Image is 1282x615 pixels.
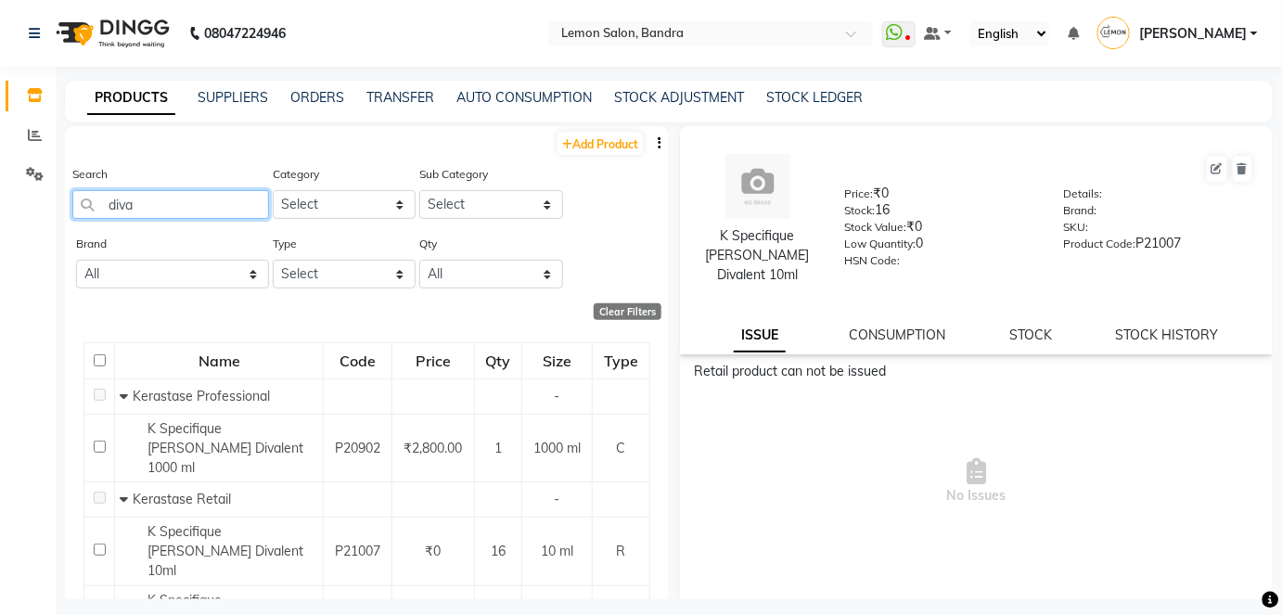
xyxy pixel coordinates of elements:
a: Add Product [558,132,643,155]
label: Type [273,236,297,252]
a: SUPPLIERS [198,89,268,106]
span: [PERSON_NAME] [1139,24,1247,44]
label: Stock Value: [844,219,906,236]
div: 0 [844,234,1035,260]
label: Product Code: [1063,236,1135,252]
span: C [616,440,625,456]
input: Search by product name or code [72,190,269,219]
label: Search [72,166,108,183]
span: Kerastase Professional [133,388,270,404]
span: P20902 [335,440,380,456]
a: STOCK HISTORY [1116,327,1219,343]
span: K Specifique [PERSON_NAME] Divalent 1000 ml [147,420,303,476]
span: No Issues [694,389,1259,574]
div: K Specifique [PERSON_NAME] Divalent 10ml [699,226,816,285]
span: 10 ml [541,543,573,559]
div: Name [116,344,322,378]
div: P21007 [1063,234,1254,260]
div: 16 [844,200,1035,226]
div: Retail product can not be issued [694,362,1259,381]
label: Brand [76,236,107,252]
a: ISSUE [734,319,786,352]
label: Brand: [1063,202,1096,219]
div: Clear Filters [594,303,661,320]
a: PRODUCTS [87,82,175,115]
label: SKU: [1063,219,1088,236]
span: Collapse Row [120,388,133,404]
b: 08047224946 [204,7,286,59]
div: Code [325,344,390,378]
span: - [554,388,559,404]
div: Size [523,344,591,378]
a: STOCK ADJUSTMENT [614,89,744,106]
span: 1000 ml [533,440,581,456]
label: Sub Category [419,166,488,183]
div: ₹0 [844,184,1035,210]
span: K Specifique [PERSON_NAME] Divalent 10ml [147,523,303,579]
span: 1 [494,440,502,456]
div: Price [393,344,473,378]
img: Aquib Khan [1097,17,1130,49]
div: Qty [476,344,520,378]
div: Type [594,344,648,378]
span: Collapse Row [120,491,133,507]
label: Category [273,166,319,183]
span: - [554,491,559,507]
img: avatar [725,154,790,219]
a: ORDERS [290,89,344,106]
span: ₹0 [425,543,441,559]
span: 16 [491,543,506,559]
label: Low Quantity: [844,236,916,252]
img: logo [47,7,174,59]
span: R [616,543,625,559]
div: ₹0 [844,217,1035,243]
span: ₹2,800.00 [404,440,462,456]
a: CONSUMPTION [850,327,946,343]
span: P21007 [335,543,380,559]
label: Details: [1063,186,1102,202]
a: TRANSFER [366,89,434,106]
a: AUTO CONSUMPTION [456,89,592,106]
a: STOCK LEDGER [766,89,863,106]
label: Price: [844,186,873,202]
a: STOCK [1009,327,1052,343]
label: Qty [419,236,437,252]
label: Stock: [844,202,875,219]
label: HSN Code: [844,252,900,269]
span: Kerastase Retail [133,491,231,507]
